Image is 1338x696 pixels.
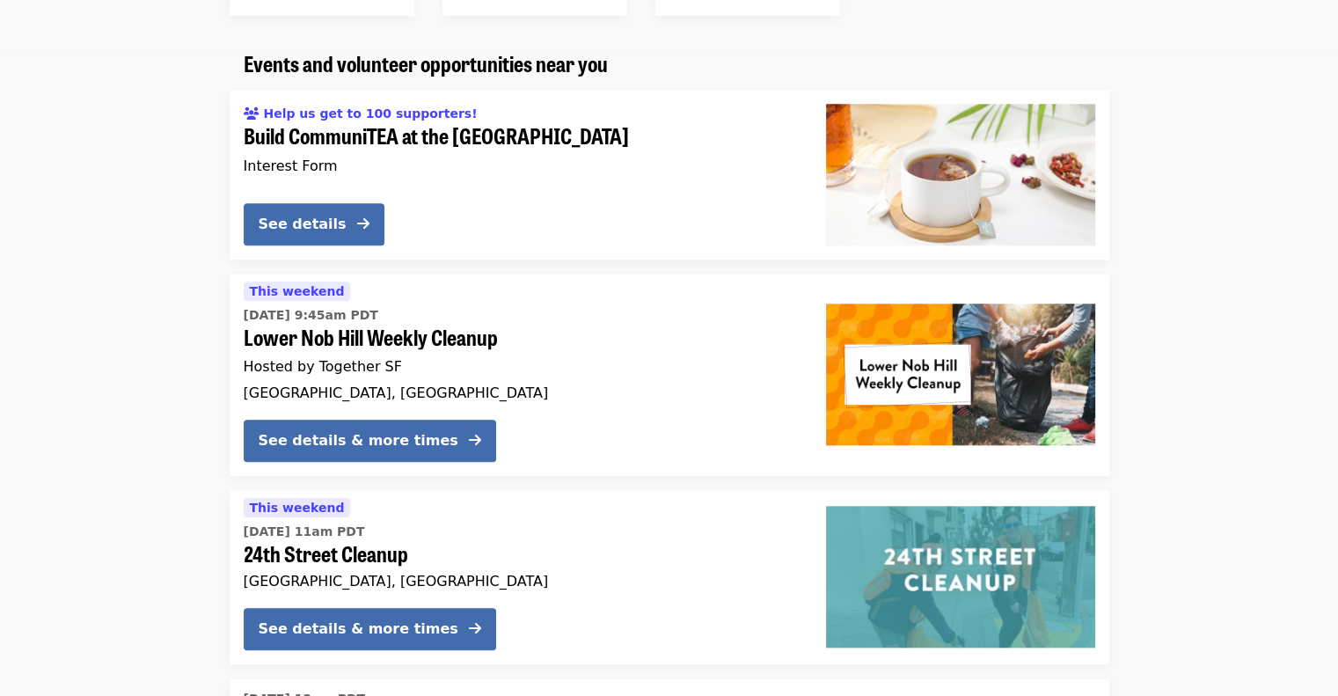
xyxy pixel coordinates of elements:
[244,325,798,350] span: Lower Nob Hill Weekly Cleanup
[259,619,458,640] div: See details & more times
[469,620,481,637] i: arrow-right icon
[244,573,798,590] div: [GEOGRAPHIC_DATA], [GEOGRAPHIC_DATA]
[244,608,496,650] button: See details & more times
[826,506,1095,647] img: 24th Street Cleanup organized by SF Public Works
[244,203,384,245] button: See details
[244,158,338,174] span: Interest Form
[244,523,365,541] time: [DATE] 11am PDT
[230,90,1109,259] a: See details for "Build CommuniTEA at the Street Tree Nursery"
[230,490,1109,664] a: See details for "24th Street Cleanup"
[826,104,1095,245] img: Build CommuniTEA at the Street Tree Nursery organized by SF Public Works
[244,123,798,149] span: Build CommuniTEA at the [GEOGRAPHIC_DATA]
[250,284,345,298] span: This weekend
[244,358,402,375] span: Hosted by Together SF
[469,432,481,449] i: arrow-right icon
[826,304,1095,444] img: Lower Nob Hill Weekly Cleanup organized by Together SF
[244,48,608,78] span: Events and volunteer opportunities near you
[244,541,798,567] span: 24th Street Cleanup
[259,430,458,451] div: See details & more times
[244,385,798,401] div: [GEOGRAPHIC_DATA], [GEOGRAPHIC_DATA]
[244,420,496,462] button: See details & more times
[230,274,1109,476] a: See details for "Lower Nob Hill Weekly Cleanup"
[250,501,345,515] span: This weekend
[263,106,477,121] span: Help us get to 100 supporters!
[244,106,260,121] i: users icon
[244,306,378,325] time: [DATE] 9:45am PDT
[357,216,369,232] i: arrow-right icon
[259,214,347,235] div: See details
